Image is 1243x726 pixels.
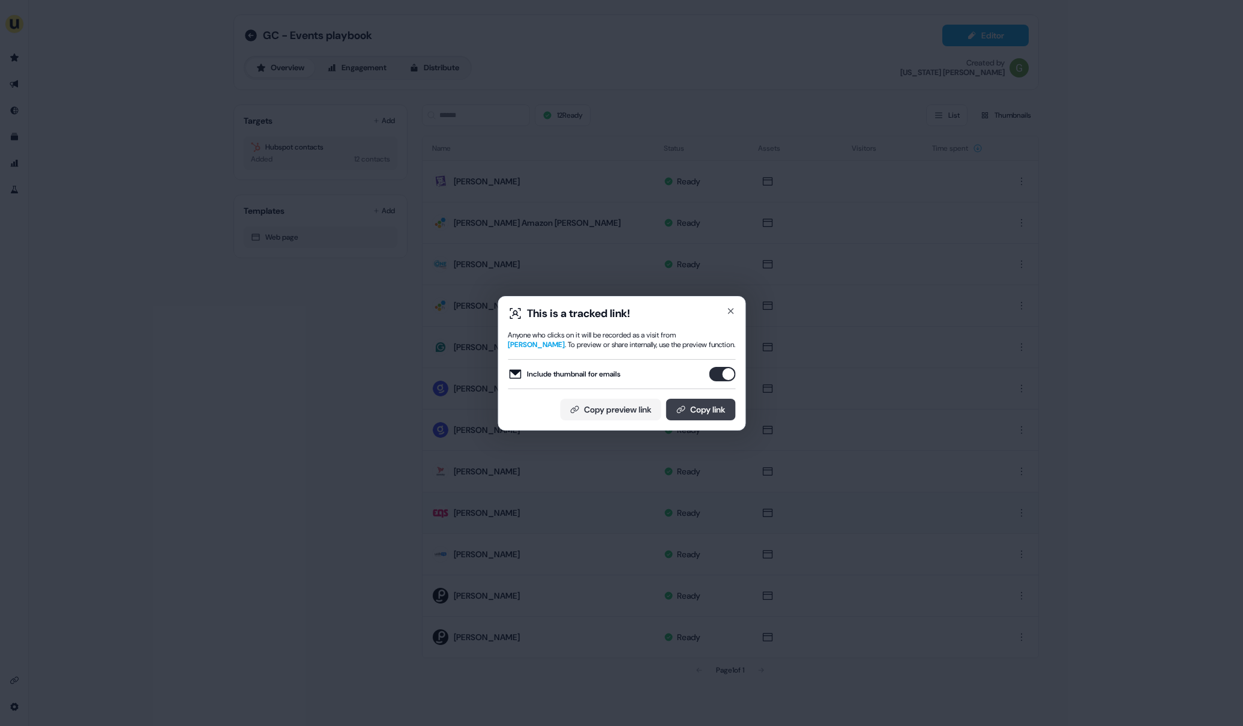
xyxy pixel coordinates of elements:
[508,367,621,381] label: Include thumbnail for emails
[527,306,630,321] div: This is a tracked link!
[508,330,735,349] div: Anyone who clicks on it will be recorded as a visit from . To preview or share internally, use th...
[508,340,565,349] span: [PERSON_NAME]
[560,399,661,420] button: Copy preview link
[666,399,735,420] button: Copy link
